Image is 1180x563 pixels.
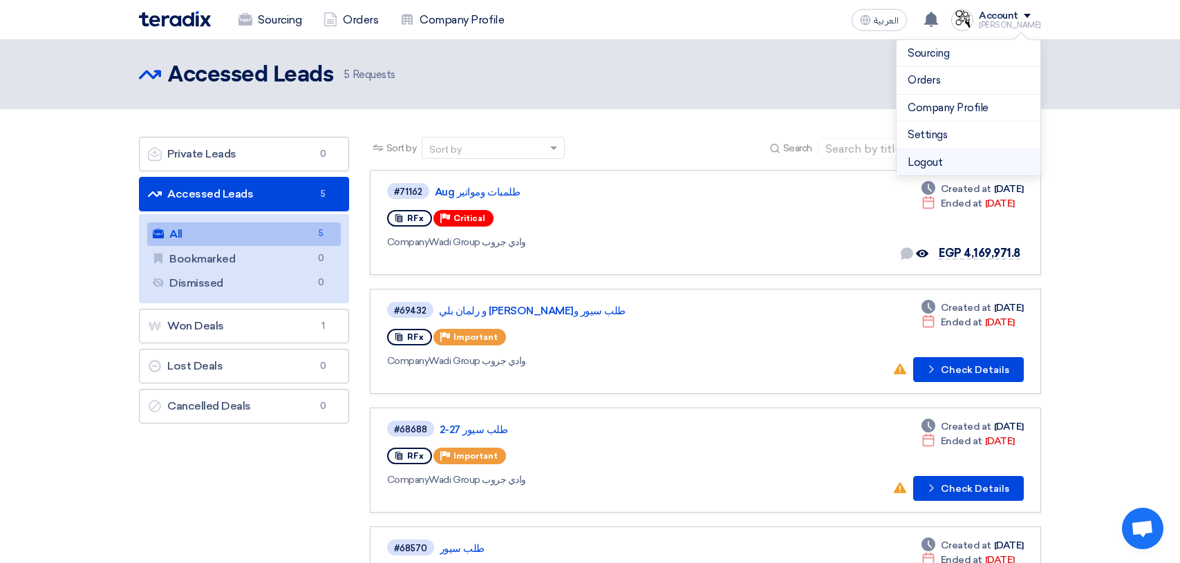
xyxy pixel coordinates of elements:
[908,46,1029,61] a: Sourcing
[394,306,427,315] div: #69432
[315,319,332,333] span: 1
[941,419,991,434] span: Created at
[387,236,429,248] span: Company
[315,187,332,201] span: 5
[139,177,349,211] a: Accessed Leads5
[818,138,1011,159] input: Search by title or reference number
[315,147,332,161] span: 0
[315,399,332,413] span: 0
[313,276,330,290] span: 0
[313,227,330,241] span: 5
[913,476,1024,501] button: Check Details
[387,474,429,486] span: Company
[439,305,785,317] a: طلب سيور و[PERSON_NAME] و رلمان بلي
[941,196,982,211] span: Ended at
[387,235,783,249] div: Wadi Group وادي جروب
[874,16,899,26] span: العربية
[386,141,417,155] span: Sort by
[913,357,1024,382] button: Check Details
[168,61,333,89] h2: Accessed Leads
[941,182,991,196] span: Created at
[921,419,1024,434] div: [DATE]
[783,141,812,155] span: Search
[389,5,515,35] a: Company Profile
[315,359,332,373] span: 0
[139,11,211,27] img: Teradix logo
[921,538,1024,553] div: [DATE]
[939,247,1020,260] span: EGP 4,169,971.8
[147,247,341,271] a: Bookmarked
[394,425,427,434] div: #68688
[407,213,424,223] span: RFx
[312,5,389,35] a: Orders
[897,149,1040,176] li: Logout
[407,332,424,342] span: RFx
[387,473,788,487] div: Wadi Group وادي جروب
[147,222,341,246] a: All
[908,73,1029,88] a: Orders
[394,187,422,196] div: #71162
[852,9,907,31] button: العربية
[453,213,485,223] span: Critical
[429,142,462,157] div: Sort by
[453,451,498,461] span: Important
[147,271,341,295] a: Dismissed
[908,127,1029,143] a: Settings
[1122,508,1163,549] a: Open chat
[941,315,982,330] span: Ended at
[941,300,991,315] span: Created at
[979,10,1018,22] div: Account
[139,389,349,423] a: Cancelled Deals0
[227,5,312,35] a: Sourcing
[921,300,1024,315] div: [DATE]
[344,67,395,83] span: Requests
[139,137,349,171] a: Private Leads0
[921,182,1024,196] div: [DATE]
[344,68,350,81] span: 5
[979,21,1041,29] div: [PERSON_NAME]
[453,332,498,342] span: Important
[407,451,424,461] span: RFx
[941,434,982,448] span: Ended at
[941,538,991,553] span: Created at
[440,542,785,555] a: طلب سيور
[139,349,349,383] a: Lost Deals0
[139,309,349,343] a: Won Deals1
[313,251,330,266] span: 0
[921,434,1015,448] div: [DATE]
[908,100,1029,116] a: Company Profile
[387,354,787,368] div: Wadi Group وادي جروب
[394,544,427,553] div: #68570
[435,186,780,198] a: طلمبات ومواتير Aug
[921,315,1015,330] div: [DATE]
[921,196,1015,211] div: [DATE]
[951,9,973,31] img: intergear_Trade_logo_1756409606822.jpg
[440,423,785,436] a: طلب سيور 27-2
[387,355,429,367] span: Company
